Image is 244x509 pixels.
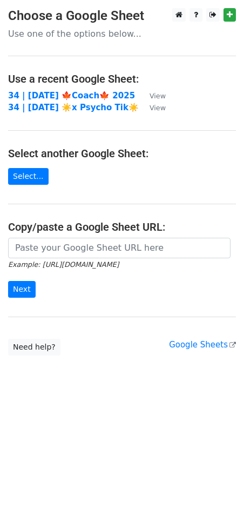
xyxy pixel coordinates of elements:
[8,147,236,160] h4: Select another Google Sheet:
[8,91,135,101] a: 34 | [DATE] 🍁Coach🍁 2025
[8,103,139,112] a: 34 | [DATE] ☀️x Psycho Tik☀️
[8,260,119,269] small: Example: [URL][DOMAIN_NAME]
[8,339,60,356] a: Need help?
[150,104,166,112] small: View
[8,281,36,298] input: Next
[8,168,49,185] a: Select...
[8,220,236,233] h4: Copy/paste a Google Sheet URL:
[169,340,236,350] a: Google Sheets
[8,72,236,85] h4: Use a recent Google Sheet:
[150,92,166,100] small: View
[8,28,236,39] p: Use one of the options below...
[139,103,166,112] a: View
[139,91,166,101] a: View
[8,238,231,258] input: Paste your Google Sheet URL here
[8,8,236,24] h3: Choose a Google Sheet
